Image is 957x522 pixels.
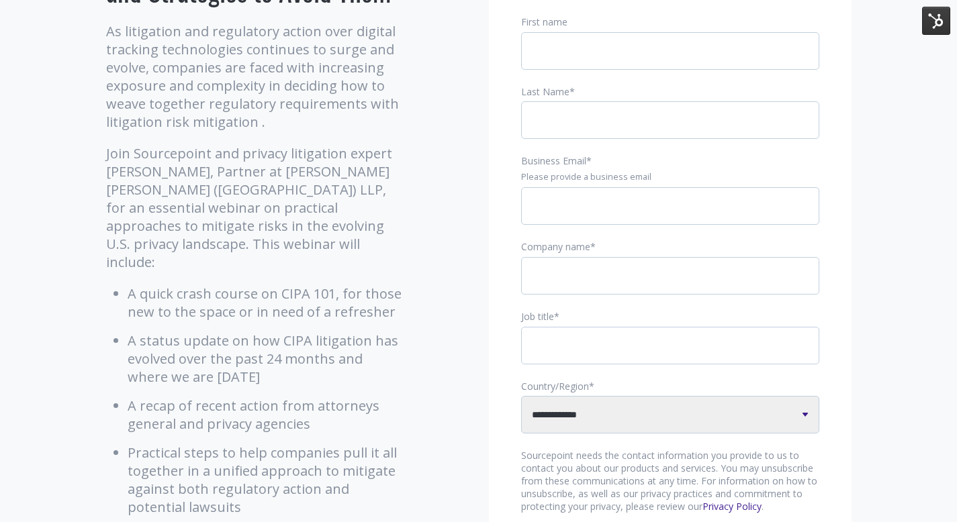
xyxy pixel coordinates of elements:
span: First name [521,15,567,28]
img: HubSpot Tools Menu Toggle [922,7,950,35]
span: Last Name [521,85,569,98]
span: Country/Region [521,380,589,393]
p: As litigation and regulatory action over digital tracking technologies continues to surge and evo... [106,22,405,131]
li: A status update on how CIPA litigation has evolved over the past 24 months and where we are [DATE] [128,331,405,386]
p: Join Sourcepoint and privacy litigation expert [PERSON_NAME], Partner at [PERSON_NAME] [PERSON_NA... [106,144,405,271]
a: Privacy Policy [702,500,762,513]
li: Practical steps to help companies pull it all together in a unified approach to mitigate against ... [128,443,405,516]
span: Job title [521,310,554,323]
li: A quick crash course on CIPA 101, for those new to the space or in need of a refresher [128,284,405,321]
span: Company name [521,240,590,253]
li: A recap of recent action from attorneys general and privacy agencies [128,397,405,433]
span: Business Email [521,154,586,167]
p: Sourcepoint needs the contact information you provide to us to contact you about our products and... [521,450,819,513]
legend: Please provide a business email [521,171,819,183]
